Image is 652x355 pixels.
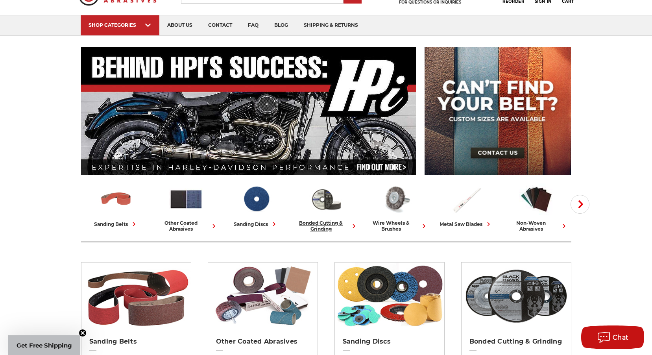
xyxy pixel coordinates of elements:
img: Wire Wheels & Brushes [379,182,414,216]
a: non-woven abrasives [504,182,568,232]
a: contact [200,15,240,35]
h2: Sanding Belts [89,338,183,346]
button: Next [571,195,589,214]
a: other coated abrasives [154,182,218,232]
div: sanding discs [234,220,278,228]
a: about us [159,15,200,35]
span: Chat [613,334,629,341]
img: Bonded Cutting & Grinding [462,263,571,329]
img: Other Coated Abrasives [208,263,318,329]
div: non-woven abrasives [504,220,568,232]
h2: Bonded Cutting & Grinding [469,338,563,346]
img: Banner for an interview featuring Horsepower Inc who makes Harley performance upgrades featured o... [81,47,417,175]
img: promo banner for custom belts. [425,47,571,175]
img: Sanding Belts [81,263,191,329]
h2: Other Coated Abrasives [216,338,310,346]
div: other coated abrasives [154,220,218,232]
a: metal saw blades [434,182,498,228]
div: SHOP CATEGORIES [89,22,151,28]
span: Get Free Shipping [17,342,72,349]
a: shipping & returns [296,15,366,35]
a: sanding discs [224,182,288,228]
a: faq [240,15,266,35]
a: bonded cutting & grinding [294,182,358,232]
div: wire wheels & brushes [364,220,428,232]
img: Sanding Discs [239,182,273,216]
a: wire wheels & brushes [364,182,428,232]
a: blog [266,15,296,35]
div: sanding belts [94,220,138,228]
h2: Sanding Discs [343,338,436,346]
img: Sanding Belts [99,182,133,216]
img: Non-woven Abrasives [519,182,554,216]
img: Other Coated Abrasives [169,182,203,216]
img: Bonded Cutting & Grinding [309,182,344,216]
div: Get Free ShippingClose teaser [8,335,80,355]
button: Chat [581,325,644,349]
div: metal saw blades [440,220,493,228]
a: sanding belts [84,182,148,228]
div: bonded cutting & grinding [294,220,358,232]
img: Metal Saw Blades [449,182,484,216]
img: Sanding Discs [335,263,444,329]
button: Close teaser [79,329,87,337]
